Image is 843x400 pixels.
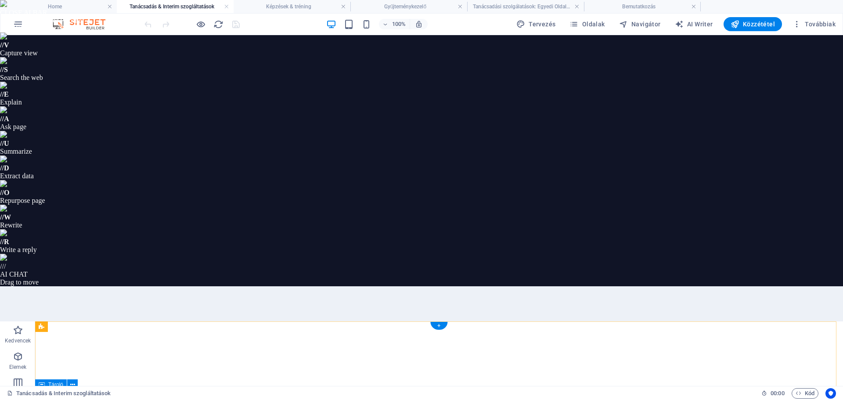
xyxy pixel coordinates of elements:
[761,388,785,399] h6: Munkamenet idő
[7,388,111,399] a: Tanácsadás & Interim szogláltatások
[5,337,31,344] p: Kedvencek
[825,388,836,399] button: Usercentrics
[48,382,63,387] span: Tároló
[771,388,784,399] span: 00 00
[9,364,27,371] p: Elemek
[796,388,814,399] span: Kód
[777,390,778,396] span: :
[430,322,447,330] div: +
[792,388,818,399] button: Kód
